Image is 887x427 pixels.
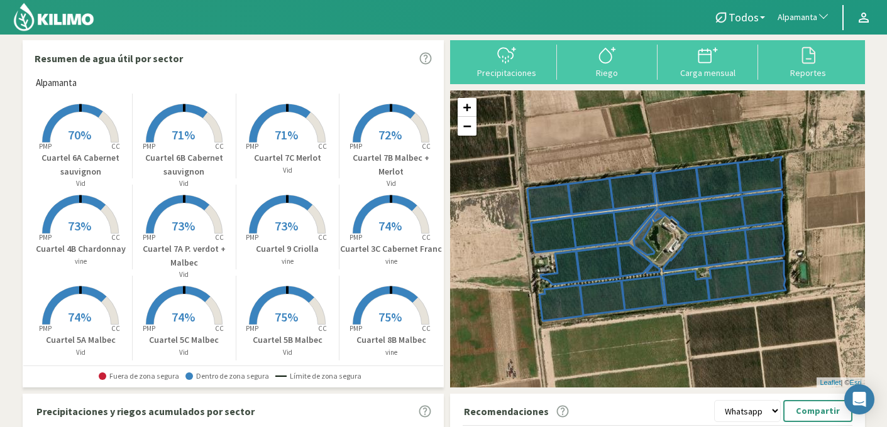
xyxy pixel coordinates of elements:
[68,218,91,234] span: 73%
[172,218,195,234] span: 73%
[133,178,236,189] p: Vid
[143,233,155,242] tspan: PMP
[319,324,328,333] tspan: CC
[215,324,224,333] tspan: CC
[658,45,758,78] button: Carga mensual
[796,404,840,418] p: Compartir
[39,142,52,151] tspan: PMP
[143,142,155,151] tspan: PMP
[762,68,855,77] div: Reportes
[68,309,91,325] span: 74%
[13,2,95,32] img: Kilimo
[456,45,557,78] button: Precipitaciones
[820,379,840,386] a: Leaflet
[661,68,754,77] div: Carga mensual
[350,324,362,333] tspan: PMP
[143,324,155,333] tspan: PMP
[464,404,549,419] p: Recomendaciones
[236,242,339,256] p: Cuartel 9 Criolla
[771,4,836,31] button: Alpamanta
[30,347,133,358] p: Vid
[172,127,195,143] span: 71%
[319,233,328,242] tspan: CC
[30,178,133,189] p: Vid
[185,372,269,381] span: Dentro de zona segura
[236,256,339,267] p: vine
[36,404,255,419] p: Precipitaciones y riegos acumulados por sector
[30,242,133,256] p: Cuartel 4B Chardonnay
[319,142,328,151] tspan: CC
[133,269,236,280] p: Vid
[68,127,91,143] span: 70%
[246,233,258,242] tspan: PMP
[35,51,183,66] p: Resumen de agua útil por sector
[422,142,431,151] tspan: CC
[350,142,362,151] tspan: PMP
[30,333,133,347] p: Cuartel 5A Malbec
[350,233,362,242] tspan: PMP
[39,324,52,333] tspan: PMP
[36,76,77,90] span: Alpamanta
[215,233,224,242] tspan: CC
[339,333,443,347] p: Cuartel 8B Malbec
[133,333,236,347] p: Cuartel 5C Malbec
[39,233,52,242] tspan: PMP
[561,68,654,77] div: Riego
[246,324,258,333] tspan: PMP
[339,178,443,189] p: Vid
[758,45,859,78] button: Reportes
[458,98,477,117] a: Zoom in
[236,347,339,358] p: Vid
[30,151,133,178] p: Cuartel 6A Cabernet sauvignon
[729,11,759,24] span: Todos
[339,151,443,178] p: Cuartel 7B Malbec + Merlot
[133,347,236,358] p: Vid
[339,347,443,358] p: vine
[275,127,298,143] span: 71%
[460,68,553,77] div: Precipitaciones
[246,142,258,151] tspan: PMP
[422,324,431,333] tspan: CC
[99,372,179,381] span: Fuera de zona segura
[844,384,874,414] div: Open Intercom Messenger
[112,233,121,242] tspan: CC
[112,142,121,151] tspan: CC
[422,233,431,242] tspan: CC
[30,256,133,267] p: vine
[378,218,402,234] span: 74%
[783,400,852,422] button: Compartir
[817,377,864,388] div: | ©
[275,309,298,325] span: 75%
[275,372,361,381] span: Límite de zona segura
[215,142,224,151] tspan: CC
[236,165,339,176] p: Vid
[557,45,658,78] button: Riego
[236,151,339,165] p: Cuartel 7C Merlot
[778,11,817,24] span: Alpamanta
[112,324,121,333] tspan: CC
[236,333,339,347] p: Cuartel 5B Malbec
[458,117,477,136] a: Zoom out
[339,256,443,267] p: vine
[275,218,298,234] span: 73%
[133,242,236,269] p: Cuartel 7A P. verdot + Malbec
[172,309,195,325] span: 74%
[378,309,402,325] span: 75%
[133,151,236,178] p: Cuartel 6B Cabernet sauvignon
[850,379,862,386] a: Esri
[339,242,443,256] p: Cuartel 3C Cabernet Franc
[378,127,402,143] span: 72%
